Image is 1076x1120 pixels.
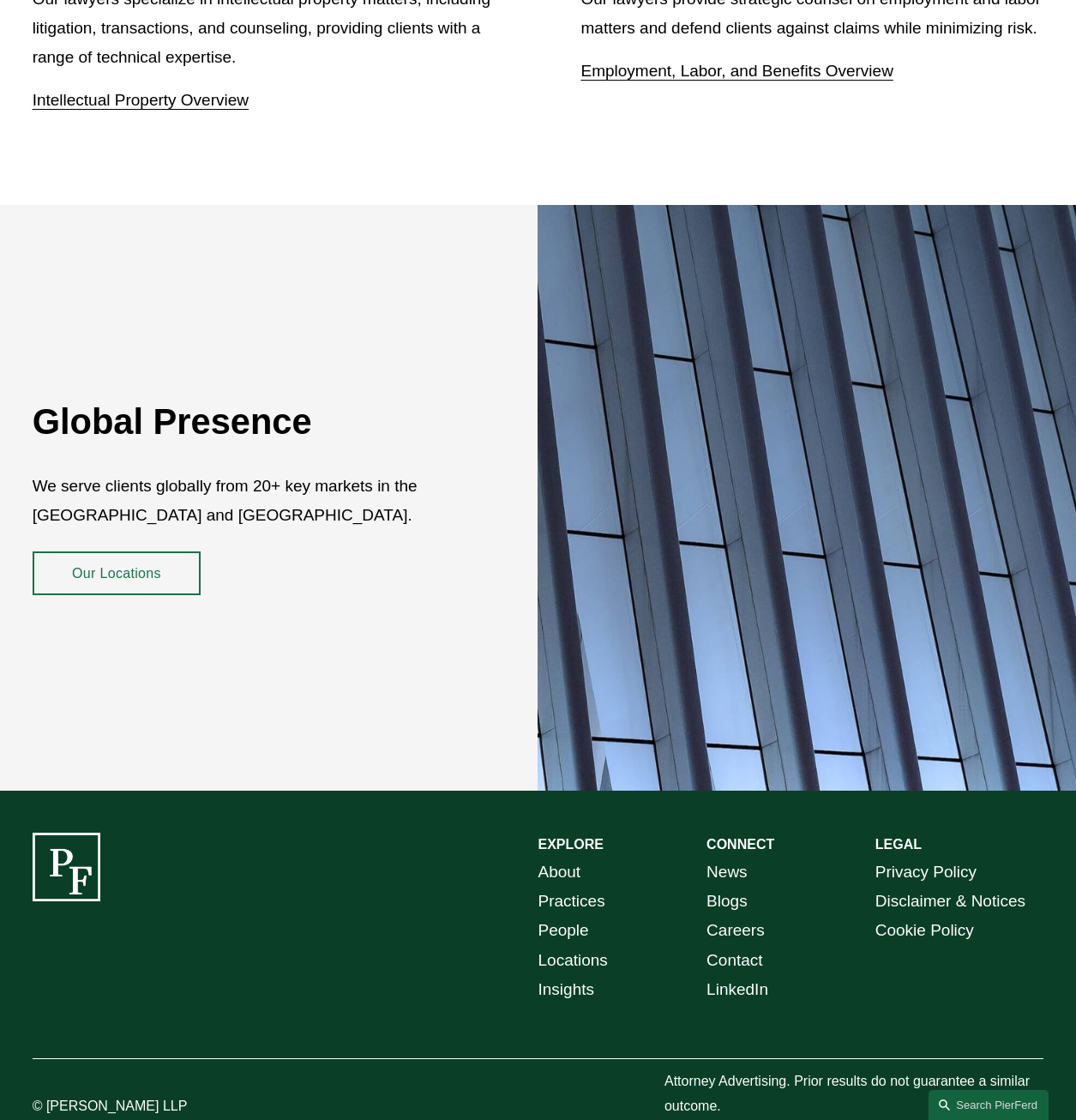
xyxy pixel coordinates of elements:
[33,400,454,443] h2: Global Presence
[538,837,604,852] strong: EXPLORE
[875,887,1025,916] a: Disclaimer & Notices
[706,837,774,852] strong: CONNECT
[33,472,454,530] p: We serve clients globally from 20+ key markets in the [GEOGRAPHIC_DATA] and [GEOGRAPHIC_DATA].
[706,887,748,916] a: Blogs
[538,887,605,916] a: Practices
[33,551,201,595] a: Our Locations
[538,946,608,975] a: Locations
[538,858,581,887] a: About
[929,1090,1049,1120] a: Search this site
[706,858,748,887] a: News
[875,858,977,887] a: Privacy Policy
[706,975,768,1004] a: LinkedIn
[538,975,594,1004] a: Insights
[706,916,765,945] a: Careers
[875,837,922,852] strong: LEGAL
[706,946,762,975] a: Contact
[875,916,974,945] a: Cookie Policy
[581,62,893,80] a: Employment, Labor, and Benefits Overview
[664,1069,1043,1119] p: Attorney Advertising. Prior results do not guarantee a similar outcome.
[33,1094,243,1119] p: © [PERSON_NAME] LLP
[33,91,249,109] a: Intellectual Property Overview
[538,916,589,945] a: People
